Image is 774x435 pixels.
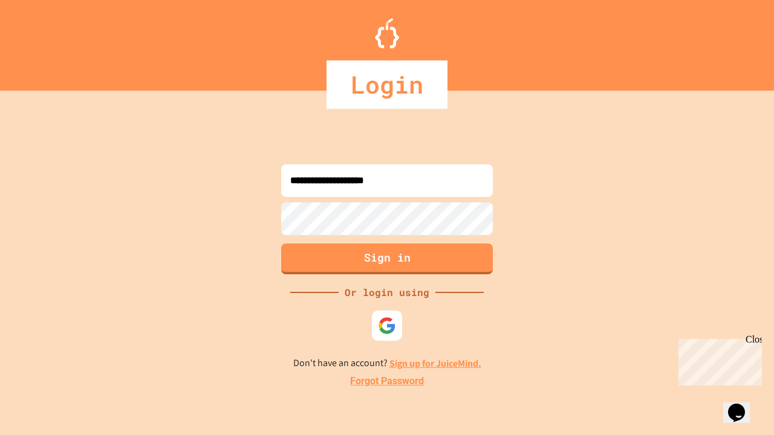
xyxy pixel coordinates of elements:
a: Forgot Password [350,374,424,388]
iframe: chat widget [674,334,762,385]
div: Login [327,60,447,109]
p: Don't have an account? [293,356,481,371]
iframe: chat widget [723,387,762,423]
img: google-icon.svg [378,317,396,335]
a: Sign up for JuiceMind. [389,357,481,370]
div: Or login using [339,285,435,300]
img: Logo.svg [375,18,399,48]
button: Sign in [281,243,493,274]
div: Chat with us now!Close [5,5,83,77]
